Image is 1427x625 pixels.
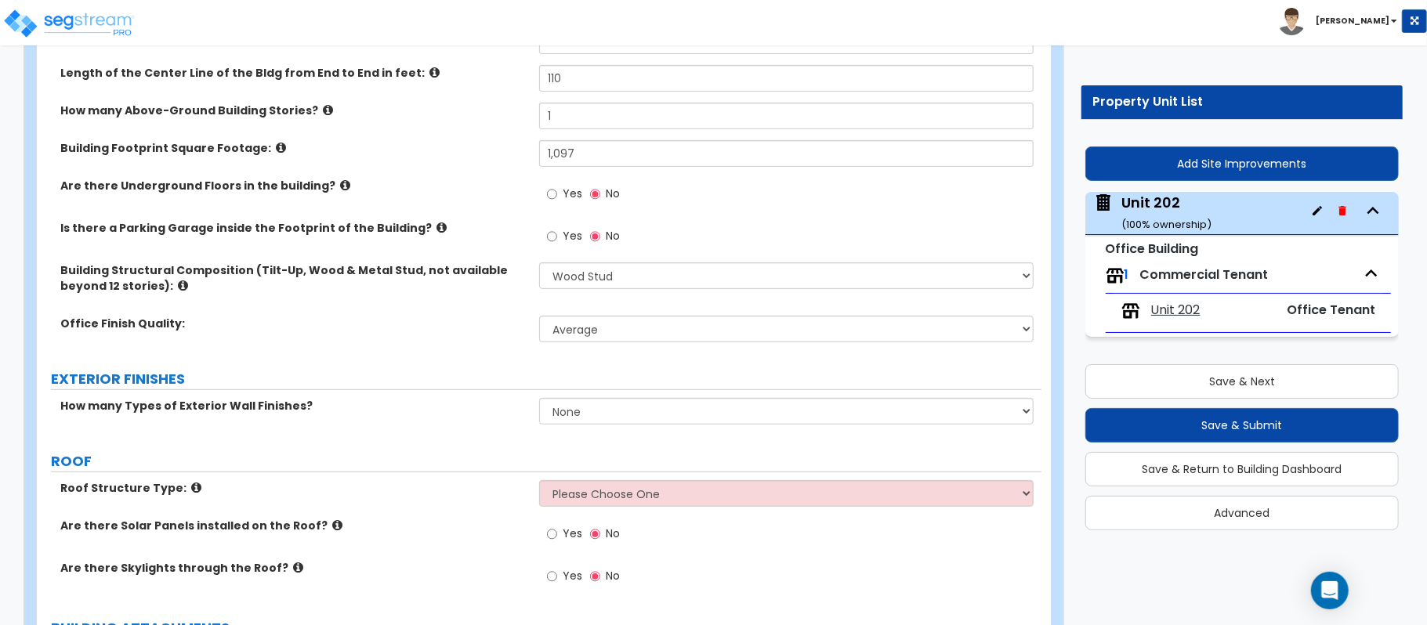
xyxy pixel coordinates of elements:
i: click for more info! [191,482,201,493]
span: Office Tenant [1287,301,1375,319]
img: building.svg [1093,193,1114,213]
i: click for more info! [293,562,303,573]
span: Yes [563,228,582,244]
small: ( 100 % ownership) [1121,217,1212,232]
label: Building Structural Composition (Tilt-Up, Wood & Metal Stud, not available beyond 12 stories): [60,262,527,294]
input: Yes [547,568,557,585]
div: Unit 202 [1121,193,1212,233]
div: Property Unit List [1093,93,1391,111]
img: logo_pro_r.png [2,8,136,39]
span: Unit 202 [1151,302,1201,320]
span: Yes [563,186,582,201]
span: No [606,186,620,201]
input: Yes [547,526,557,543]
input: No [590,186,600,203]
span: No [606,228,620,244]
i: click for more info! [436,222,447,233]
label: How many Types of Exterior Wall Finishes? [60,398,527,414]
i: click for more info! [429,67,440,78]
i: click for more info! [332,519,342,531]
img: tenants.png [1106,266,1125,285]
input: Yes [547,228,557,245]
i: click for more info! [178,280,188,291]
button: Save & Return to Building Dashboard [1085,452,1399,486]
label: Are there Skylights through the Roof? [60,560,527,576]
label: Building Footprint Square Footage: [60,140,527,156]
input: No [590,526,600,543]
div: Open Intercom Messenger [1311,572,1349,609]
input: No [590,228,600,245]
label: Office Finish Quality: [60,316,527,331]
label: How many Above-Ground Building Stories? [60,103,527,118]
input: No [590,568,600,585]
label: Is there a Parking Garage inside the Footprint of the Building? [60,220,527,236]
label: EXTERIOR FINISHES [51,369,1041,389]
button: Add Site Improvements [1085,146,1399,181]
button: Advanced [1085,496,1399,530]
button: Save & Next [1085,364,1399,399]
i: click for more info! [323,104,333,116]
small: Office Building [1106,240,1199,258]
span: No [606,526,620,541]
span: No [606,568,620,583]
span: 1 [1125,266,1129,284]
span: Yes [563,568,582,583]
button: Save & Submit [1085,408,1399,443]
span: Yes [563,526,582,541]
label: Are there Solar Panels installed on the Roof? [60,518,527,533]
label: ROOF [51,451,1041,471]
span: Commercial Tenant [1140,266,1269,284]
i: click for more info! [276,142,286,154]
img: tenants.png [1121,302,1140,320]
input: Yes [547,186,557,203]
img: avatar.png [1278,8,1306,35]
span: Unit 202 [1093,193,1212,233]
i: click for more info! [340,179,350,191]
label: Length of the Center Line of the Bldg from End to End in feet: [60,65,527,81]
label: Are there Underground Floors in the building? [60,178,527,193]
b: [PERSON_NAME] [1316,15,1389,27]
label: Roof Structure Type: [60,480,527,496]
